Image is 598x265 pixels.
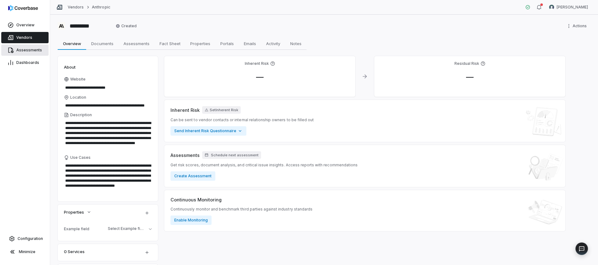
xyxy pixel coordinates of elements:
[1,57,49,68] a: Dashboards
[245,61,269,66] h4: Inherent Risk
[70,95,86,100] span: Location
[64,83,141,92] input: Website
[264,39,283,48] span: Activity
[1,19,49,31] a: Overview
[241,39,259,48] span: Emails
[454,61,479,66] h4: Residual Risk
[16,48,42,53] span: Assessments
[8,5,38,11] img: logo-D7KZi-bG.svg
[170,207,312,212] span: Continuously monitor and benchmark third parties against industry standards
[16,60,39,65] span: Dashboards
[3,233,47,244] a: Configuration
[1,32,49,43] a: Vendors
[170,107,200,113] span: Inherent Risk
[549,5,554,10] img: Raquel Wilson avatar
[64,101,152,110] input: Location
[1,44,49,56] a: Assessments
[170,171,215,181] button: Create Assessment
[64,64,76,70] span: About
[157,39,183,48] span: Fact Sheet
[218,39,236,48] span: Portals
[251,72,269,81] span: —
[288,39,304,48] span: Notes
[121,39,152,48] span: Assessments
[70,155,91,160] span: Use Cases
[545,3,592,12] button: Raquel Wilson avatar[PERSON_NAME]
[62,206,93,218] button: Properties
[64,161,152,195] textarea: Use Cases
[170,216,212,225] button: Enable Monitoring
[60,39,84,48] span: Overview
[19,249,35,254] span: Minimize
[68,5,84,10] a: Vendors
[557,5,588,10] span: [PERSON_NAME]
[64,226,105,231] div: Example field
[211,153,259,158] span: Schedule next assessment
[202,151,261,159] button: Schedule next assessment
[16,35,32,40] span: Vendors
[170,163,358,168] span: Get risk scores, document analysis, and critical issue insights. Access reports with recommendations
[116,23,137,29] span: Created
[564,21,590,31] button: More actions
[188,39,213,48] span: Properties
[92,5,110,10] a: Anthropic
[170,117,314,122] span: Can be sent to vendor contacts or internal relationship owners to be filled out
[202,106,241,114] button: SetInherent Risk
[16,23,34,28] span: Overview
[64,209,84,215] span: Properties
[89,39,116,48] span: Documents
[18,236,43,241] span: Configuration
[461,72,479,81] span: —
[64,119,152,153] textarea: Description
[70,77,86,82] span: Website
[70,112,92,117] span: Description
[170,152,200,158] span: Assessments
[3,246,47,258] button: Minimize
[170,126,246,136] button: Send Inherent Risk Questionnaire
[170,196,222,203] span: Continuous Monitoring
